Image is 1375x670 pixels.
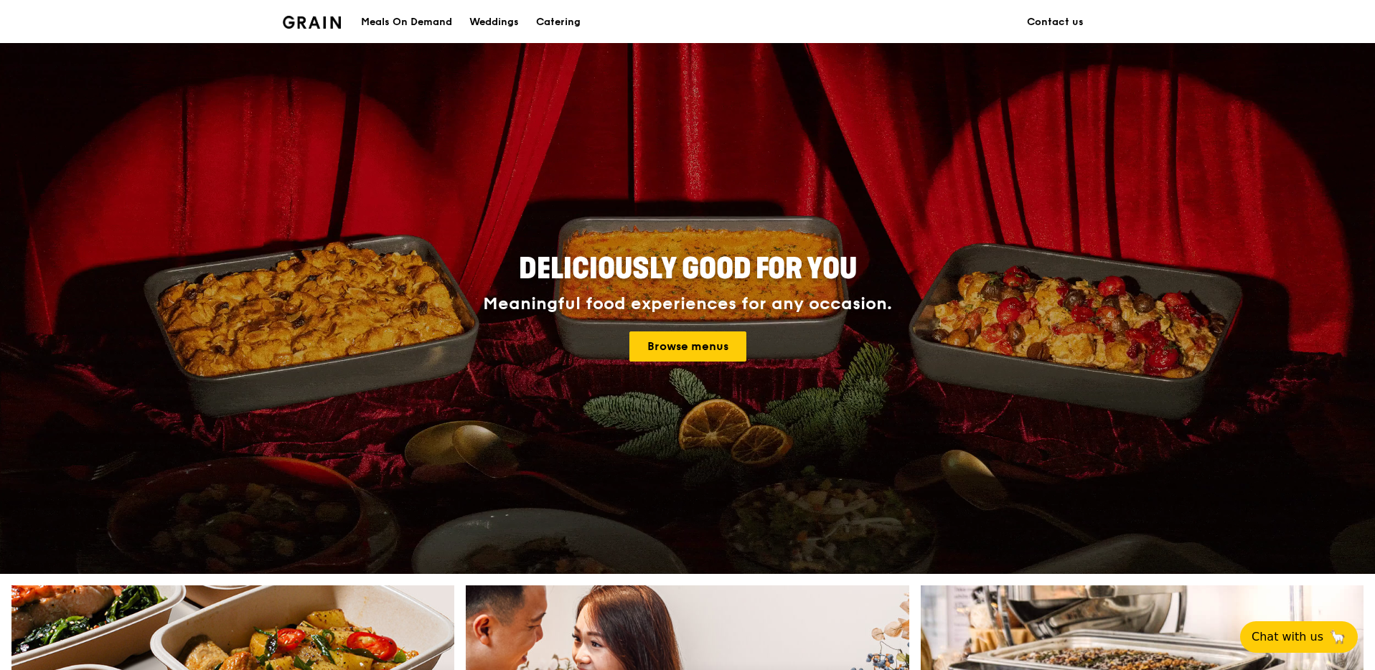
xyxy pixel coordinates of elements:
a: Catering [527,1,589,44]
span: 🦙 [1329,628,1346,646]
img: Grain [283,16,341,29]
div: Catering [536,1,581,44]
button: Chat with us🦙 [1240,621,1358,653]
a: Weddings [461,1,527,44]
div: Meaningful food experiences for any occasion. [429,294,946,314]
span: Chat with us [1252,628,1323,646]
div: Meals On Demand [361,1,452,44]
div: Weddings [469,1,519,44]
span: Deliciously good for you [519,252,857,286]
a: Browse menus [629,331,746,362]
a: Contact us [1018,1,1092,44]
